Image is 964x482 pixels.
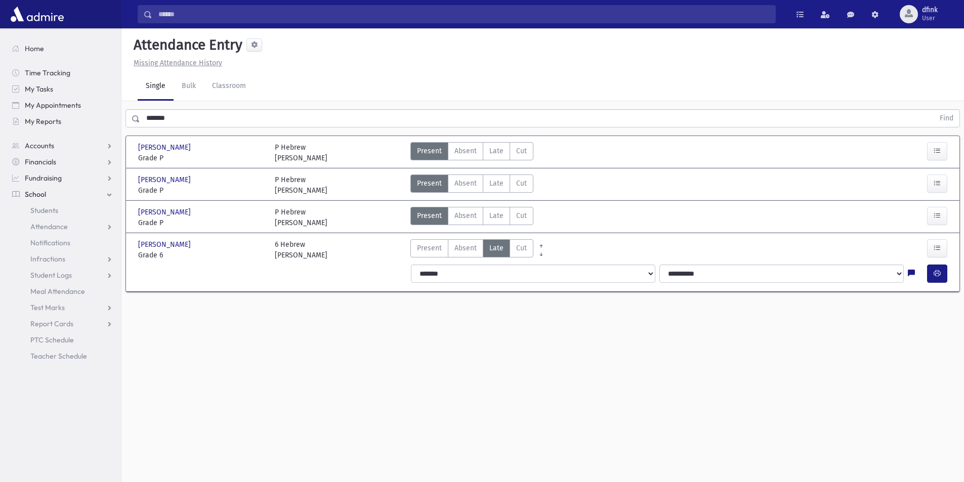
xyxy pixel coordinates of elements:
[204,72,254,101] a: Classroom
[4,138,121,154] a: Accounts
[152,5,775,23] input: Search
[138,185,265,196] span: Grade P
[25,141,54,150] span: Accounts
[489,243,504,253] span: Late
[130,36,242,54] h5: Attendance Entry
[138,239,193,250] span: [PERSON_NAME]
[4,202,121,218] a: Students
[922,14,938,22] span: User
[4,186,121,202] a: School
[4,40,121,57] a: Home
[454,178,477,189] span: Absent
[25,44,44,53] span: Home
[138,207,193,217] span: [PERSON_NAME]
[4,170,121,186] a: Fundraising
[130,59,222,67] a: Missing Attendance History
[454,210,477,221] span: Absent
[30,206,58,215] span: Students
[417,243,442,253] span: Present
[417,210,442,221] span: Present
[4,299,121,316] a: Test Marks
[138,142,193,153] span: [PERSON_NAME]
[4,154,121,170] a: Financials
[30,303,65,312] span: Test Marks
[25,117,61,126] span: My Reports
[454,146,477,156] span: Absent
[25,101,81,110] span: My Appointments
[174,72,204,101] a: Bulk
[30,222,68,231] span: Attendance
[25,190,46,199] span: School
[4,218,121,235] a: Attendance
[516,210,527,221] span: Cut
[4,267,121,283] a: Student Logs
[922,6,938,14] span: dfink
[4,348,121,364] a: Teacher Schedule
[30,319,73,328] span: Report Cards
[25,68,70,77] span: Time Tracking
[454,243,477,253] span: Absent
[417,178,442,189] span: Present
[4,332,121,348] a: PTC Schedule
[489,210,504,221] span: Late
[934,110,959,127] button: Find
[275,207,327,228] div: P Hebrew [PERSON_NAME]
[138,72,174,101] a: Single
[410,174,533,196] div: AttTypes
[134,59,222,67] u: Missing Attendance History
[30,335,74,344] span: PTC Schedule
[4,316,121,332] a: Report Cards
[25,157,56,166] span: Financials
[138,174,193,185] span: [PERSON_NAME]
[275,142,327,163] div: P Hebrew [PERSON_NAME]
[30,254,65,264] span: Infractions
[4,283,121,299] a: Meal Attendance
[4,235,121,251] a: Notifications
[4,81,121,97] a: My Tasks
[417,146,442,156] span: Present
[516,146,527,156] span: Cut
[4,251,121,267] a: Infractions
[30,287,85,296] span: Meal Attendance
[4,97,121,113] a: My Appointments
[489,146,504,156] span: Late
[4,113,121,129] a: My Reports
[138,153,265,163] span: Grade P
[275,239,327,260] div: 6 Hebrew [PERSON_NAME]
[8,4,66,24] img: AdmirePro
[410,142,533,163] div: AttTypes
[410,239,533,260] div: AttTypes
[30,238,70,247] span: Notifications
[25,173,62,183] span: Fundraising
[30,352,87,361] span: Teacher Schedule
[489,178,504,189] span: Late
[4,65,121,81] a: Time Tracking
[516,178,527,189] span: Cut
[516,243,527,253] span: Cut
[25,84,53,94] span: My Tasks
[138,250,265,260] span: Grade 6
[138,217,265,228] span: Grade P
[30,271,72,280] span: Student Logs
[410,207,533,228] div: AttTypes
[275,174,327,196] div: P Hebrew [PERSON_NAME]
